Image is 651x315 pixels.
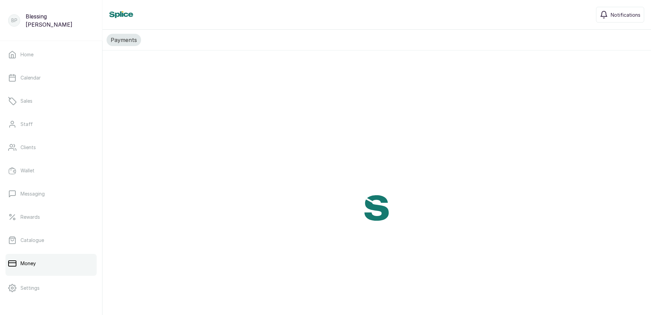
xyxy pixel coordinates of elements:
[5,184,97,203] a: Messaging
[20,121,33,128] p: Staff
[20,237,44,244] p: Catalogue
[11,17,17,24] p: BP
[611,11,640,18] span: Notifications
[20,214,40,220] p: Rewards
[26,12,94,29] p: Blessing [PERSON_NAME]
[20,190,45,197] p: Messaging
[20,51,33,58] p: Home
[20,74,41,81] p: Calendar
[596,7,644,23] button: Notifications
[20,260,36,267] p: Money
[5,91,97,111] a: Sales
[20,167,34,174] p: Wallet
[20,144,36,151] p: Clients
[5,278,97,298] a: Settings
[5,138,97,157] a: Clients
[5,68,97,87] a: Calendar
[5,207,97,227] a: Rewards
[5,254,97,273] a: Money
[20,285,40,291] p: Settings
[5,161,97,180] a: Wallet
[107,34,141,46] button: Payments
[5,45,97,64] a: Home
[5,115,97,134] a: Staff
[20,98,32,104] p: Sales
[5,231,97,250] a: Catalogue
